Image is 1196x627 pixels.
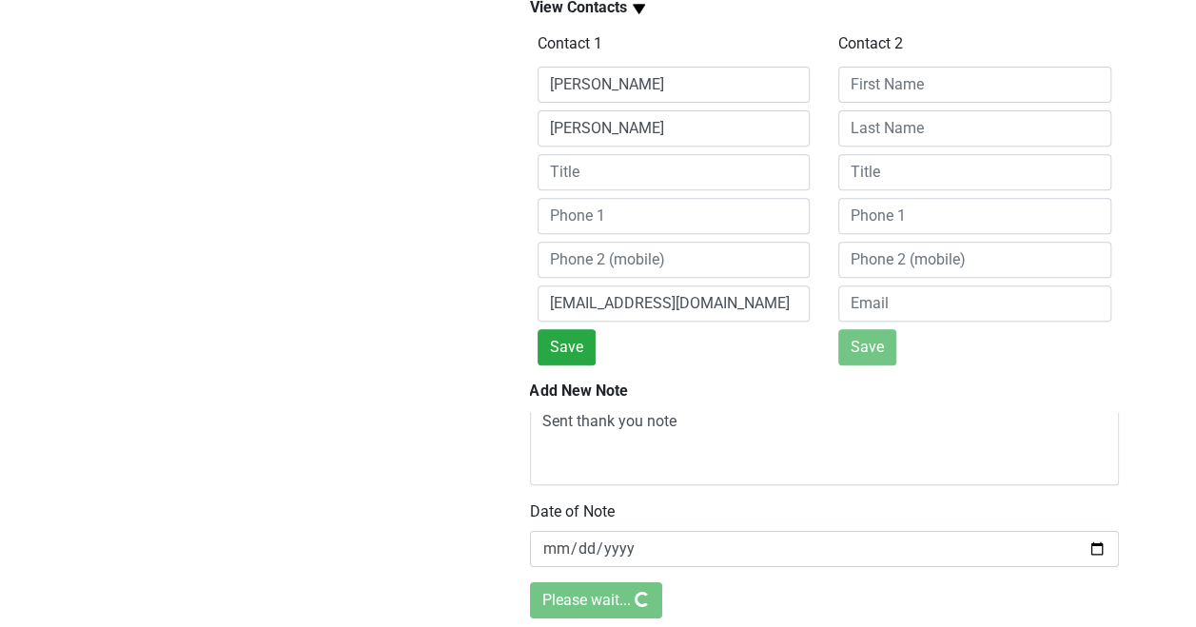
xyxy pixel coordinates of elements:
[838,285,1111,322] input: Email
[538,285,811,322] input: Email
[538,198,811,234] input: Phone 1
[538,154,811,190] input: Title
[530,382,628,400] b: Add New Note
[838,67,1111,103] input: First Name
[530,500,615,523] label: Date of Note
[838,198,1111,234] input: Phone 1
[838,32,903,55] label: Contact 2
[530,582,662,618] button: Please wait...
[538,242,811,278] input: Phone 2 (mobile)
[838,110,1111,147] input: Last Name
[838,154,1111,190] input: Title
[538,67,811,103] input: First Name
[538,110,811,147] input: Last Name
[530,403,1119,485] textarea: Sent thank you note
[538,32,602,55] label: Contact 1
[838,329,896,365] button: Save
[538,329,596,365] button: Save
[838,242,1111,278] input: Phone 2 (mobile)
